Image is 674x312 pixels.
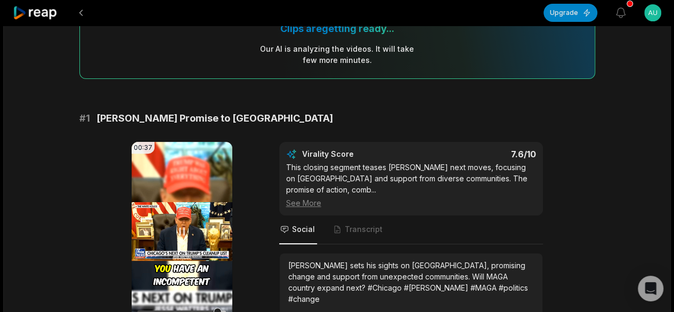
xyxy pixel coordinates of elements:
[421,149,536,159] div: 7.6 /10
[638,276,663,301] div: Open Intercom Messenger
[286,197,536,209] div: See More
[96,111,333,126] span: [PERSON_NAME] Promise to [GEOGRAPHIC_DATA]
[345,224,383,235] span: Transcript
[543,4,597,22] button: Upgrade
[79,111,90,126] span: # 1
[292,224,315,235] span: Social
[259,43,415,66] div: Our AI is analyzing the video s . It will take few more minutes.
[280,22,394,35] div: Clips are getting ready...
[302,149,417,159] div: Virality Score
[279,215,543,244] nav: Tabs
[286,162,536,209] div: This closing segment teases [PERSON_NAME] next moves, focusing on [GEOGRAPHIC_DATA] and support f...
[288,260,534,305] div: [PERSON_NAME] sets his sights on [GEOGRAPHIC_DATA], promising change and support from unexpected ...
